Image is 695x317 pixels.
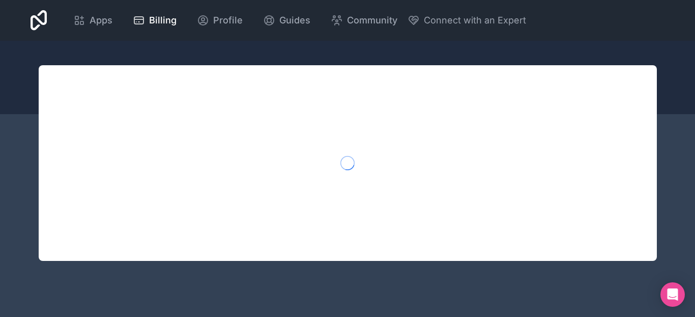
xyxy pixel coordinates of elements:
[279,13,310,28] span: Guides
[149,13,177,28] span: Billing
[660,282,685,307] div: Open Intercom Messenger
[424,13,526,28] span: Connect with an Expert
[125,9,185,32] a: Billing
[255,9,318,32] a: Guides
[90,13,112,28] span: Apps
[408,13,526,28] button: Connect with an Expert
[65,9,121,32] a: Apps
[213,13,243,28] span: Profile
[323,9,406,32] a: Community
[189,9,251,32] a: Profile
[347,13,397,28] span: Community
